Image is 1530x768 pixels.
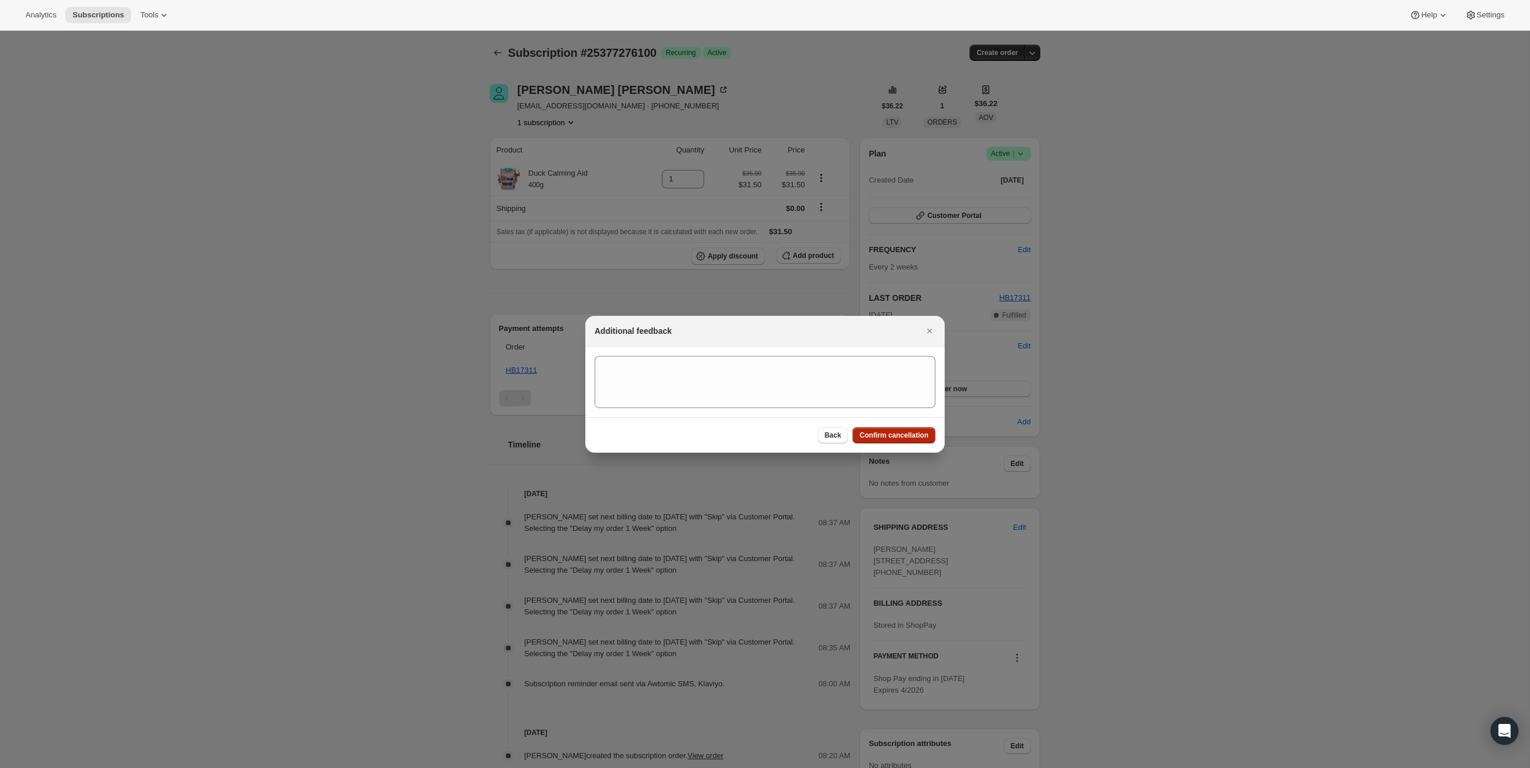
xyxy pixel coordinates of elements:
span: Subscriptions [72,10,124,20]
button: Back [818,427,848,443]
button: Tools [133,7,177,23]
h2: Additional feedback [595,325,672,337]
button: Analytics [19,7,63,23]
button: Subscriptions [65,7,131,23]
button: Settings [1458,7,1511,23]
button: Close [921,323,938,339]
span: Confirm cancellation [859,431,928,440]
span: Analytics [25,10,56,20]
span: Tools [140,10,158,20]
span: Settings [1477,10,1504,20]
button: Confirm cancellation [853,427,935,443]
div: Open Intercom Messenger [1491,717,1518,745]
button: Help [1402,7,1455,23]
span: Help [1421,10,1437,20]
span: Back [825,431,842,440]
